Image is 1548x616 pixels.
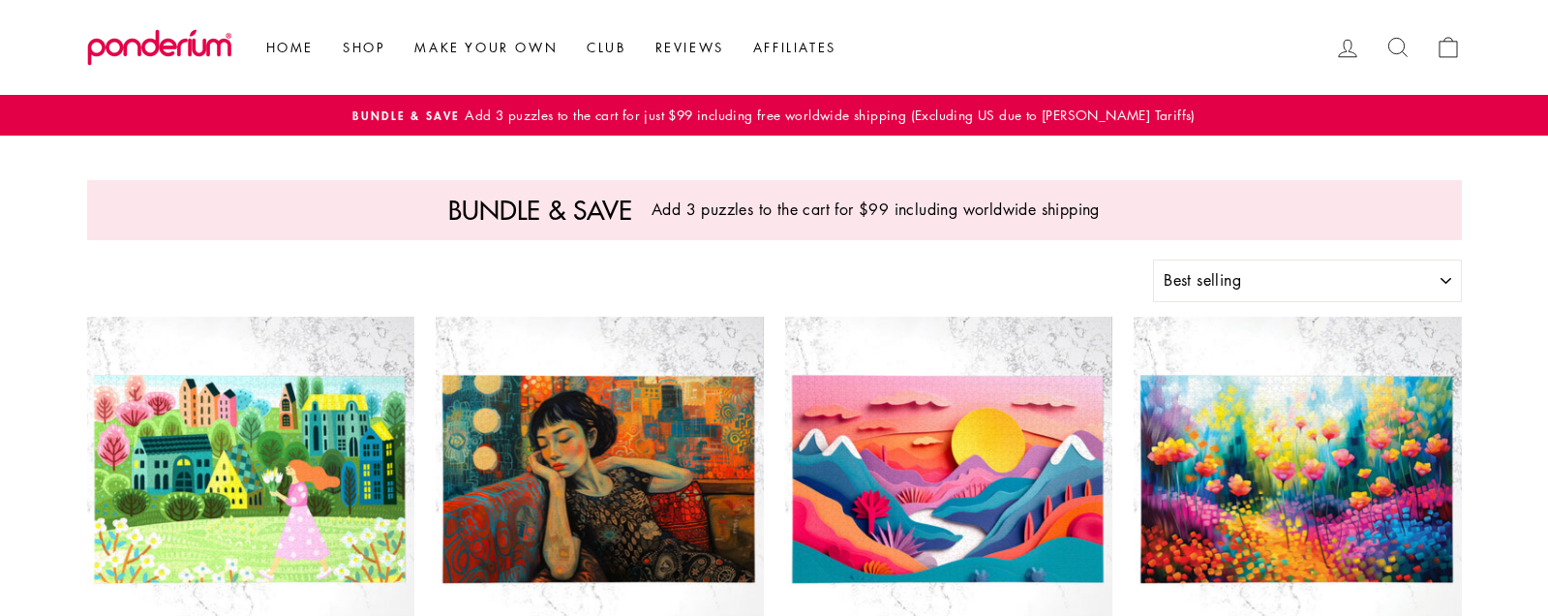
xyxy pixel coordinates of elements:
span: Bundle & Save [352,107,460,124]
img: Ponderium [87,29,232,66]
a: Affiliates [739,30,851,65]
p: Add 3 puzzles to the cart for $99 including worldwide shipping [652,200,1100,219]
a: Make Your Own [400,30,572,65]
a: Reviews [641,30,739,65]
a: Club [572,30,640,65]
a: Shop [328,30,400,65]
a: Home [252,30,328,65]
span: Add 3 puzzles to the cart for just $99 including free worldwide shipping (Excluding US due to [PE... [460,105,1195,124]
p: Bundle & save [448,195,632,226]
a: Bundle & saveAdd 3 puzzles to the cart for $99 including worldwide shipping [87,180,1462,240]
ul: Primary [242,30,851,65]
a: Bundle & SaveAdd 3 puzzles to the cart for just $99 including free worldwide shipping (Excluding ... [92,105,1457,126]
